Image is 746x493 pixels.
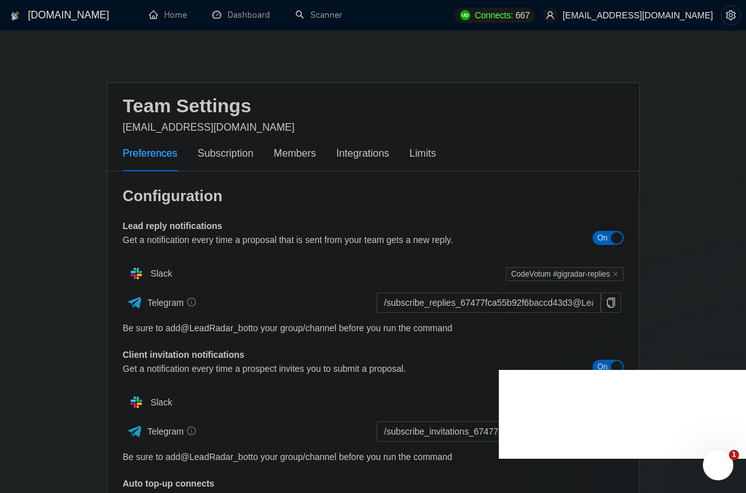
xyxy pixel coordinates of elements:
a: homeHome [149,10,187,20]
a: setting [721,10,741,20]
b: Auto top-up connects [123,478,215,489]
span: setting [721,10,740,20]
span: Telegram [147,426,196,437]
img: ww3wtPAAAAAElFTkSuQmCC [127,294,143,310]
span: Slack [150,397,172,407]
div: Be sure to add to your group/channel before you run the command [123,321,624,335]
h2: Team Settings [123,93,624,119]
button: copy [601,293,621,313]
div: Limits [409,145,436,161]
div: Get a notification every time a proposal that is sent from your team gets a new reply. [123,233,499,247]
span: close [612,271,619,277]
span: Telegram [147,298,196,308]
b: Client invitation notifications [123,350,245,360]
div: Subscription [198,145,254,161]
span: On [597,231,607,245]
div: Integrations [337,145,390,161]
img: hpQkSZIkSZIkSZIkSZIkSZIkSZIkSZIkSZIkSZIkSZIkSZIkSZIkSZIkSZIkSZIkSZIkSZIkSZIkSZIkSZIkSZIkSZIkSZIkS... [124,390,149,415]
img: upwork-logo.png [460,10,470,20]
span: [EMAIL_ADDRESS][DOMAIN_NAME] [123,122,295,133]
div: Members [274,145,316,161]
img: ww3wtPAAAAAElFTkSuQmCC [127,423,143,439]
span: user [546,11,555,20]
img: hpQkSZIkSZIkSZIkSZIkSZIkSZIkSZIkSZIkSZIkSZIkSZIkSZIkSZIkSZIkSZIkSZIkSZIkSZIkSZIkSZIkSZIkSZIkSZIkS... [124,261,149,286]
img: logo [11,6,20,26]
span: info-circle [187,298,196,306]
span: copy [601,298,621,308]
span: Connects: [475,8,513,22]
a: searchScanner [295,10,342,20]
span: 1 [729,450,739,460]
span: Slack [150,268,172,279]
span: On [597,360,607,374]
a: @LeadRadar_bot [181,450,251,464]
span: 667 [515,8,529,22]
button: setting [721,5,741,25]
a: @LeadRadar_bot [181,321,251,335]
span: info-circle [187,426,196,435]
span: CodeVotum #gigradar-replies [506,267,623,281]
iframe: Intercom live chat [703,450,733,480]
b: Lead reply notifications [123,221,222,231]
a: dashboardDashboard [212,10,270,20]
h3: Configuration [123,186,624,206]
div: Be sure to add to your group/channel before you run the command [123,450,624,464]
div: Get a notification every time a prospect invites you to submit a proposal. [123,362,499,376]
div: Preferences [123,145,177,161]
